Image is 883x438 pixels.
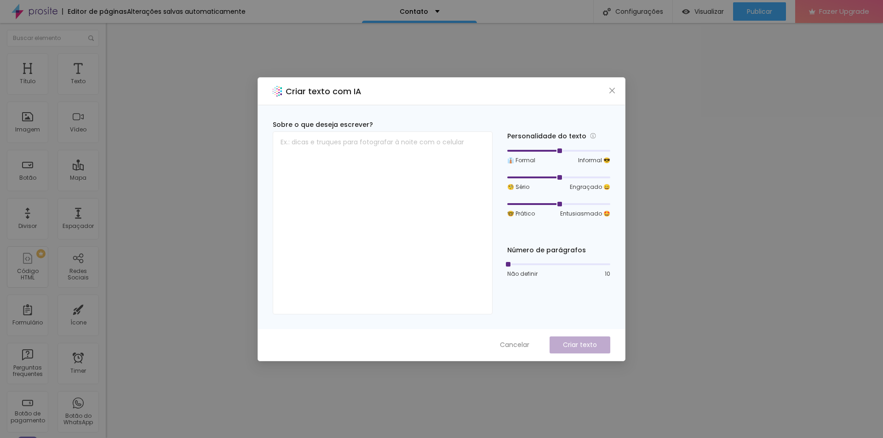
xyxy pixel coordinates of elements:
[694,8,724,15] span: Visualizar
[70,319,86,326] div: Ícone
[273,120,493,130] div: Sobre o que deseja escrever?
[19,175,36,181] div: Botão
[9,364,46,378] div: Perguntas frequentes
[507,245,610,255] div: Número de parágrafos
[60,413,96,426] div: Botão do WhatsApp
[127,8,246,15] div: Alterações salvas automaticamente
[673,2,733,21] button: Visualizar
[71,78,86,85] div: Texto
[507,156,535,165] span: 👔 Formal
[747,8,772,15] span: Publicar
[70,126,86,133] div: Vídeo
[500,340,529,350] span: Cancelar
[88,35,94,41] img: Icone
[491,336,539,353] button: Cancelar
[733,2,786,21] button: Publicar
[20,78,35,85] div: Título
[106,23,883,438] iframe: Editor
[507,183,529,191] span: 🧐 Sério
[63,223,94,229] div: Espaçador
[70,368,86,374] div: Timer
[605,270,610,278] span: 10
[507,270,538,278] span: Não definir
[507,210,535,218] span: 🤓 Prático
[608,87,616,94] span: close
[286,85,361,97] h2: Criar texto com IA
[603,8,611,16] img: Icone
[12,319,43,326] div: Formulário
[400,8,428,15] p: Contato
[70,175,86,181] div: Mapa
[819,7,869,15] span: Fazer Upgrade
[60,268,96,281] div: Redes Sociais
[9,410,46,424] div: Botão de pagamento
[578,156,610,165] span: Informal 😎
[682,8,690,16] img: view-1.svg
[608,85,617,95] button: Close
[550,336,610,353] button: Criar texto
[18,223,37,229] div: Divisor
[15,126,40,133] div: Imagem
[560,210,610,218] span: Entusiasmado 🤩
[507,131,610,142] div: Personalidade do texto
[570,183,610,191] span: Engraçado 😄
[7,30,99,46] input: Buscar elemento
[9,268,46,281] div: Código HTML
[62,8,127,15] div: Editor de páginas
